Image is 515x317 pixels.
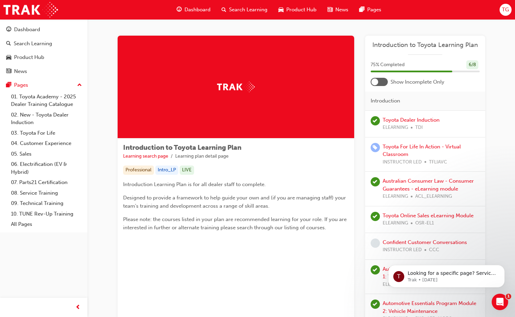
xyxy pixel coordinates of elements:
button: DashboardSearch LearningProduct HubNews [3,22,85,79]
a: 06. Electrification (EV & Hybrid) [8,159,85,177]
span: pages-icon [6,82,11,88]
span: Designed to provide a framework to help guide your own and (if you are managing staff) your team'... [123,195,347,209]
span: learningRecordVerb_COMPLETE-icon [371,177,380,186]
span: learningRecordVerb_PASS-icon [371,300,380,309]
a: News [3,65,85,78]
div: Dashboard [14,26,40,34]
div: Pages [14,81,28,89]
span: ELEARNING [383,219,408,227]
span: car-icon [278,5,284,14]
span: ACL_ELEARNING [415,193,452,200]
span: Introduction to Toyota Learning Plan [123,144,241,151]
li: Learning plan detail page [175,153,229,160]
a: guage-iconDashboard [171,3,216,17]
span: TFLIAVC [429,158,447,166]
span: 75 % Completed [371,61,405,69]
a: Learning search page [123,153,168,159]
span: news-icon [6,69,11,75]
div: Product Hub [14,53,44,61]
span: OSR-EL1 [415,219,434,227]
img: Trak [217,82,255,92]
a: 05. Sales [8,149,85,159]
button: TG [500,4,512,16]
div: Intro_LP [155,166,178,175]
span: TG [502,6,509,14]
a: Toyota Dealer Induction [383,117,440,123]
span: Introduction [371,97,400,105]
span: search-icon [221,5,226,14]
span: learningRecordVerb_PASS-icon [371,212,380,221]
a: Introduction to Toyota Learning Plan [371,41,480,49]
a: search-iconSearch Learning [216,3,273,17]
div: Search Learning [14,40,52,48]
a: Toyota Online Sales eLearning Module [383,212,474,219]
span: CCC [429,246,439,254]
a: news-iconNews [322,3,354,17]
span: News [335,6,348,14]
div: LIVE [180,166,194,175]
span: pages-icon [359,5,364,14]
div: 6 / 8 [466,60,478,70]
a: Automotive Essentials Program Module 2: Vehicle Maintenance [383,300,476,314]
span: ELEARNING [383,193,408,200]
span: guage-icon [6,27,11,33]
a: pages-iconPages [354,3,387,17]
span: INSTRUCTOR LED [383,246,422,254]
a: car-iconProduct Hub [273,3,322,17]
a: 07. Parts21 Certification [8,177,85,188]
a: 01. Toyota Academy - 2025 Dealer Training Catalogue [8,92,85,110]
a: 03. Toyota For Life [8,128,85,138]
iframe: Intercom notifications message [378,251,515,298]
span: learningRecordVerb_PASS-icon [371,116,380,125]
a: 09. Technical Training [8,198,85,209]
span: car-icon [6,54,11,61]
span: news-icon [327,5,333,14]
span: Product Hub [286,6,316,14]
a: Dashboard [3,23,85,36]
span: Pages [367,6,381,14]
a: 10. TUNE Rev-Up Training [8,209,85,219]
a: 08. Service Training [8,188,85,198]
a: All Pages [8,219,85,230]
span: guage-icon [177,5,182,14]
div: News [14,68,27,75]
span: prev-icon [75,303,81,312]
span: learningRecordVerb_ENROLL-icon [371,143,380,152]
span: 1 [506,294,511,299]
span: ELEARNING [383,124,408,132]
a: Product Hub [3,51,85,64]
img: Trak [3,2,58,17]
span: up-icon [77,81,82,90]
a: Toyota For Life In Action - Virtual Classroom [383,144,461,158]
a: Search Learning [3,37,85,50]
button: Pages [3,79,85,92]
span: learningRecordVerb_NONE-icon [371,239,380,248]
iframe: Intercom live chat [492,294,508,310]
a: Confident Customer Conversations [383,239,467,245]
a: 04. Customer Experience [8,138,85,149]
a: 02. New - Toyota Dealer Induction [8,110,85,128]
span: Please note: the courses listed in your plan are recommended learning for your role. If you are i... [123,216,348,231]
span: Show Incomplete Only [391,78,444,86]
a: Australian Consumer Law - Consumer Guarantees - eLearning module [383,178,474,192]
span: TDI [415,124,423,132]
span: learningRecordVerb_PASS-icon [371,265,380,275]
div: Professional [123,166,154,175]
span: Introduction Learning Plan is for all dealer staff to complete. [123,181,266,187]
span: Dashboard [184,6,211,14]
span: INSTRUCTOR LED [383,158,422,166]
span: search-icon [6,41,11,47]
span: Search Learning [229,6,267,14]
